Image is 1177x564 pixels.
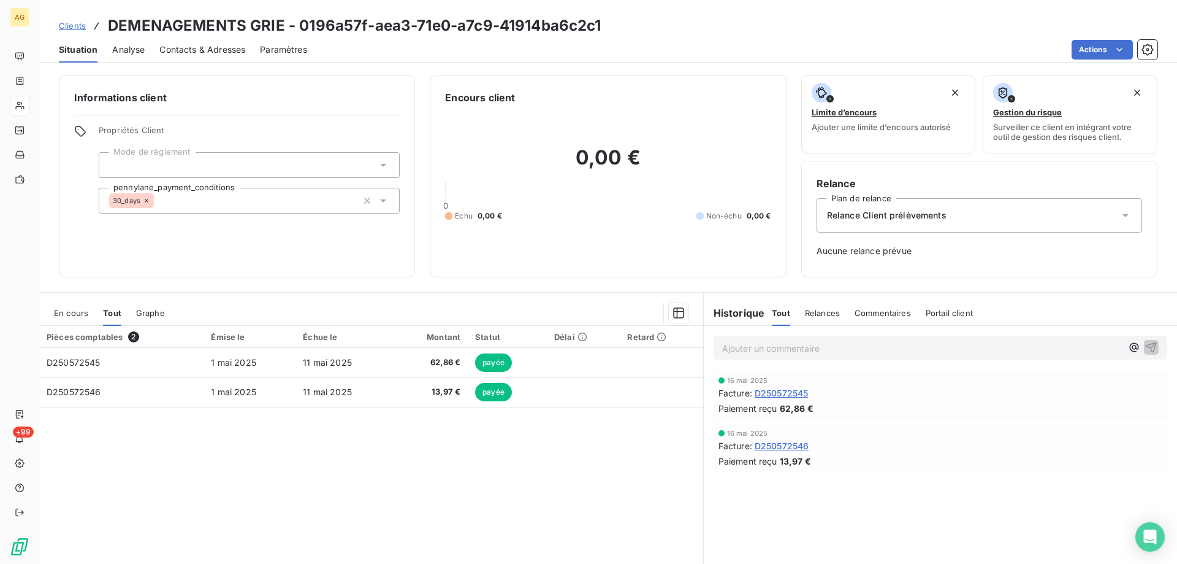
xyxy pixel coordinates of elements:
input: Ajouter une valeur [154,195,164,206]
span: Paramètres [260,44,307,56]
span: Propriétés Client [99,125,400,142]
span: Analyse [112,44,145,56]
div: Pièces comptables [47,331,196,342]
div: Montant [401,332,461,342]
span: Tout [772,308,790,318]
span: 13,97 € [780,455,811,468]
span: 2 [128,331,139,342]
span: payée [475,353,512,372]
div: Retard [627,332,695,342]
span: D250572546 [47,387,101,397]
span: 11 mai 2025 [303,357,352,368]
div: Statut [475,332,539,342]
span: 11 mai 2025 [303,387,352,397]
span: Facture : [718,439,752,452]
span: D250572546 [755,439,809,452]
span: D250572545 [755,387,809,400]
span: D250572545 [47,357,101,368]
h6: Encours client [445,90,515,105]
span: Clients [59,21,86,31]
h6: Informations client [74,90,400,105]
span: 13,97 € [401,386,461,398]
span: Gestion du risque [993,107,1062,117]
span: Portail client [926,308,973,318]
h6: Historique [704,306,765,320]
span: Limite d’encours [812,107,877,117]
span: Contacts & Adresses [159,44,245,56]
a: Clients [59,20,86,32]
h6: Relance [817,176,1142,191]
span: 0,00 € [747,211,771,222]
div: AG [10,7,29,27]
span: 1 mai 2025 [211,357,256,368]
span: 16 mai 2025 [727,430,768,437]
span: Relances [805,308,840,318]
span: Ajouter une limite d’encours autorisé [812,122,951,132]
span: Situation [59,44,97,56]
button: Limite d’encoursAjouter une limite d’encours autorisé [801,75,976,153]
span: Échu [455,211,473,222]
div: Délai [554,332,613,342]
span: +99 [13,427,34,438]
span: 1 mai 2025 [211,387,256,397]
span: 16 mai 2025 [727,377,768,384]
span: 0 [443,201,448,211]
span: En cours [54,308,88,318]
span: payée [475,383,512,401]
button: Actions [1072,40,1133,60]
span: Graphe [136,308,165,318]
button: Gestion du risqueSurveiller ce client en intégrant votre outil de gestion des risques client. [983,75,1157,153]
div: Émise le [211,332,288,342]
span: 0,00 € [478,211,502,222]
div: Échue le [303,332,386,342]
h2: 0,00 € [445,145,771,182]
span: Tout [103,308,121,318]
span: Aucune relance prévue [817,245,1142,257]
span: Non-échu [706,211,742,222]
span: Commentaires [855,308,911,318]
span: Paiement reçu [718,402,777,415]
span: Relance Client prélèvements [827,209,947,222]
span: 30_days [113,197,140,204]
span: 62,86 € [401,357,461,369]
span: 62,86 € [780,402,813,415]
img: Logo LeanPay [10,537,29,557]
h3: DEMENAGEMENTS GRIE - 0196a57f-aea3-71e0-a7c9-41914ba6c2c1 [108,15,601,37]
div: Open Intercom Messenger [1135,522,1165,552]
span: Surveiller ce client en intégrant votre outil de gestion des risques client. [993,122,1147,142]
span: Paiement reçu [718,455,777,468]
span: Facture : [718,387,752,400]
input: Ajouter une valeur [109,160,119,171]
